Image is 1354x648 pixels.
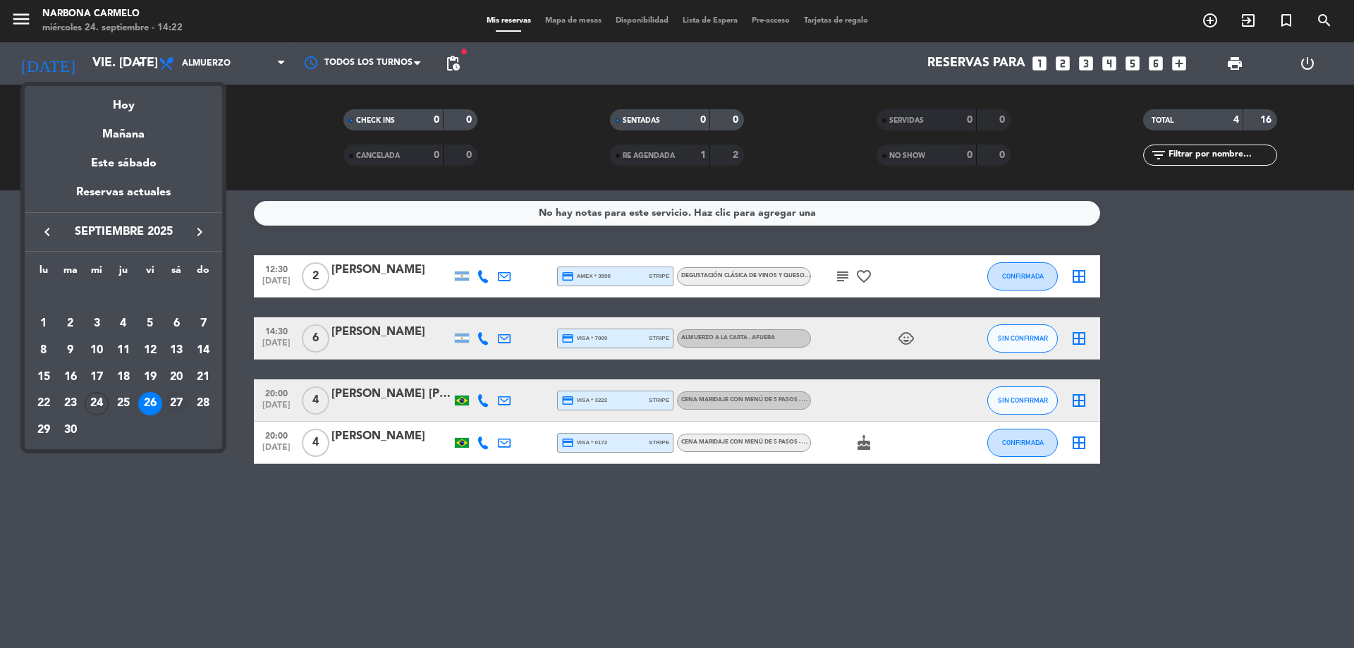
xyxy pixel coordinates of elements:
[138,392,162,416] div: 26
[39,224,56,240] i: keyboard_arrow_left
[57,311,84,338] td: 2 de septiembre de 2025
[30,311,57,338] td: 1 de septiembre de 2025
[111,392,135,416] div: 25
[187,223,212,241] button: keyboard_arrow_right
[25,183,222,212] div: Reservas actuales
[32,365,56,389] div: 15
[164,312,188,336] div: 6
[83,337,110,364] td: 10 de septiembre de 2025
[164,262,190,284] th: sábado
[111,312,135,336] div: 4
[190,311,216,338] td: 7 de septiembre de 2025
[164,365,188,389] div: 20
[137,364,164,391] td: 19 de septiembre de 2025
[57,337,84,364] td: 9 de septiembre de 2025
[164,364,190,391] td: 20 de septiembre de 2025
[137,391,164,417] td: 26 de septiembre de 2025
[25,86,222,115] div: Hoy
[85,338,109,362] div: 10
[85,392,109,416] div: 24
[164,337,190,364] td: 13 de septiembre de 2025
[25,115,222,144] div: Mañana
[191,224,208,240] i: keyboard_arrow_right
[59,312,83,336] div: 2
[83,262,110,284] th: miércoles
[35,223,60,241] button: keyboard_arrow_left
[110,262,137,284] th: jueves
[110,337,137,364] td: 11 de septiembre de 2025
[138,365,162,389] div: 19
[30,417,57,444] td: 29 de septiembre de 2025
[110,311,137,338] td: 4 de septiembre de 2025
[191,392,215,416] div: 28
[137,262,164,284] th: viernes
[111,365,135,389] div: 18
[59,365,83,389] div: 16
[190,262,216,284] th: domingo
[164,311,190,338] td: 6 de septiembre de 2025
[30,364,57,391] td: 15 de septiembre de 2025
[191,365,215,389] div: 21
[83,311,110,338] td: 3 de septiembre de 2025
[137,337,164,364] td: 12 de septiembre de 2025
[110,364,137,391] td: 18 de septiembre de 2025
[59,392,83,416] div: 23
[59,418,83,442] div: 30
[111,338,135,362] div: 11
[190,364,216,391] td: 21 de septiembre de 2025
[30,262,57,284] th: lunes
[30,337,57,364] td: 8 de septiembre de 2025
[164,391,190,417] td: 27 de septiembre de 2025
[32,392,56,416] div: 22
[32,312,56,336] div: 1
[190,391,216,417] td: 28 de septiembre de 2025
[191,312,215,336] div: 7
[164,392,188,416] div: 27
[137,311,164,338] td: 5 de septiembre de 2025
[30,284,216,311] td: SEP.
[85,365,109,389] div: 17
[30,391,57,417] td: 22 de septiembre de 2025
[57,417,84,444] td: 30 de septiembre de 2025
[83,364,110,391] td: 17 de septiembre de 2025
[164,338,188,362] div: 13
[138,312,162,336] div: 5
[25,144,222,183] div: Este sábado
[138,338,162,362] div: 12
[83,391,110,417] td: 24 de septiembre de 2025
[190,337,216,364] td: 14 de septiembre de 2025
[57,364,84,391] td: 16 de septiembre de 2025
[32,338,56,362] div: 8
[60,223,187,241] span: septiembre 2025
[57,391,84,417] td: 23 de septiembre de 2025
[85,312,109,336] div: 3
[32,418,56,442] div: 29
[59,338,83,362] div: 9
[110,391,137,417] td: 25 de septiembre de 2025
[191,338,215,362] div: 14
[57,262,84,284] th: martes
